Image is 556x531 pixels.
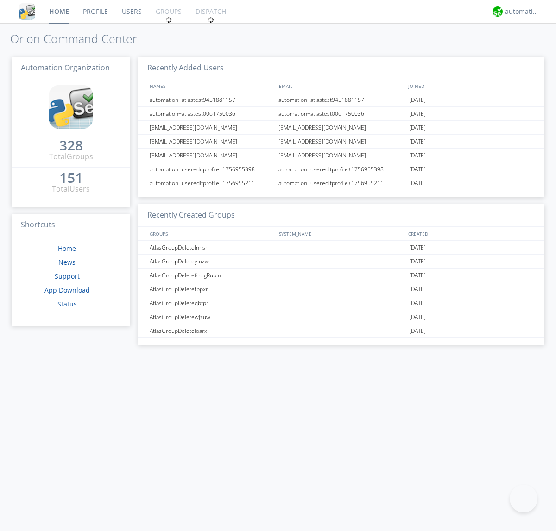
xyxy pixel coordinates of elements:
img: cddb5a64eb264b2086981ab96f4c1ba7 [49,85,93,129]
span: [DATE] [409,241,426,255]
div: automation+usereditprofile+1756955211 [147,176,276,190]
div: automation+usereditprofile+1756955398 [147,162,276,176]
div: automation+atlastest0061750036 [147,107,276,120]
a: AtlasGroupDeleteloarx[DATE] [138,324,544,338]
div: automation+atlastest0061750036 [276,107,407,120]
span: [DATE] [409,93,426,107]
a: News [58,258,76,267]
div: AtlasGroupDeletelnnsn [147,241,276,254]
div: JOINED [406,79,536,93]
span: [DATE] [409,149,426,162]
a: [EMAIL_ADDRESS][DOMAIN_NAME][EMAIL_ADDRESS][DOMAIN_NAME][DATE] [138,121,544,135]
span: [DATE] [409,135,426,149]
div: [EMAIL_ADDRESS][DOMAIN_NAME] [276,121,407,134]
span: [DATE] [409,162,426,176]
a: AtlasGroupDeletefbpxr[DATE] [138,282,544,296]
a: AtlasGroupDeletefculgRubin[DATE] [138,269,544,282]
a: AtlasGroupDeletelnnsn[DATE] [138,241,544,255]
div: automation+atlastest9451881157 [276,93,407,106]
a: AtlasGroupDeletewjzuw[DATE] [138,310,544,324]
div: [EMAIL_ADDRESS][DOMAIN_NAME] [276,149,407,162]
a: automation+usereditprofile+1756955211automation+usereditprofile+1756955211[DATE] [138,176,544,190]
span: [DATE] [409,255,426,269]
div: automation+atlas [505,7,540,16]
div: AtlasGroupDeletefbpxr [147,282,276,296]
span: Automation Organization [21,62,110,73]
div: EMAIL [277,79,406,93]
span: [DATE] [409,121,426,135]
div: AtlasGroupDeleteyiozw [147,255,276,268]
h3: Recently Added Users [138,57,544,80]
div: AtlasGroupDeleteloarx [147,324,276,337]
span: [DATE] [409,282,426,296]
span: [DATE] [409,310,426,324]
a: automation+atlastest0061750036automation+atlastest0061750036[DATE] [138,107,544,121]
div: [EMAIL_ADDRESS][DOMAIN_NAME] [276,135,407,148]
iframe: Toggle Customer Support [510,485,537,512]
div: [EMAIL_ADDRESS][DOMAIN_NAME] [147,135,276,148]
a: automation+usereditprofile+1756955398automation+usereditprofile+1756955398[DATE] [138,162,544,176]
div: SYSTEM_NAME [277,227,406,240]
a: Support [55,272,80,281]
img: d2d01cd9b4174d08988066c6d424eccd [493,6,503,17]
div: GROUPS [147,227,274,240]
div: 151 [59,173,83,182]
div: Total Groups [49,151,93,162]
div: automation+usereditprofile+1756955398 [276,162,407,176]
h3: Recently Created Groups [138,204,544,227]
span: [DATE] [409,296,426,310]
a: 328 [59,141,83,151]
a: Home [58,244,76,253]
span: [DATE] [409,324,426,338]
a: [EMAIL_ADDRESS][DOMAIN_NAME][EMAIL_ADDRESS][DOMAIN_NAME][DATE] [138,135,544,149]
h3: Shortcuts [12,214,130,237]
div: NAMES [147,79,274,93]
div: 328 [59,141,83,150]
img: spin.svg [208,17,214,23]
a: AtlasGroupDeleteqbtpr[DATE] [138,296,544,310]
a: Status [57,300,77,308]
div: automation+atlastest9451881157 [147,93,276,106]
a: automation+atlastest9451881157automation+atlastest9451881157[DATE] [138,93,544,107]
div: automation+usereditprofile+1756955211 [276,176,407,190]
div: CREATED [406,227,536,240]
div: AtlasGroupDeletewjzuw [147,310,276,324]
div: AtlasGroupDeleteqbtpr [147,296,276,310]
span: [DATE] [409,269,426,282]
a: App Download [44,286,90,294]
a: 151 [59,173,83,184]
span: [DATE] [409,176,426,190]
span: [DATE] [409,107,426,121]
div: [EMAIL_ADDRESS][DOMAIN_NAME] [147,149,276,162]
div: [EMAIL_ADDRESS][DOMAIN_NAME] [147,121,276,134]
div: Total Users [52,184,90,194]
a: AtlasGroupDeleteyiozw[DATE] [138,255,544,269]
img: spin.svg [165,17,172,23]
img: cddb5a64eb264b2086981ab96f4c1ba7 [19,3,35,20]
a: [EMAIL_ADDRESS][DOMAIN_NAME][EMAIL_ADDRESS][DOMAIN_NAME][DATE] [138,149,544,162]
div: AtlasGroupDeletefculgRubin [147,269,276,282]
